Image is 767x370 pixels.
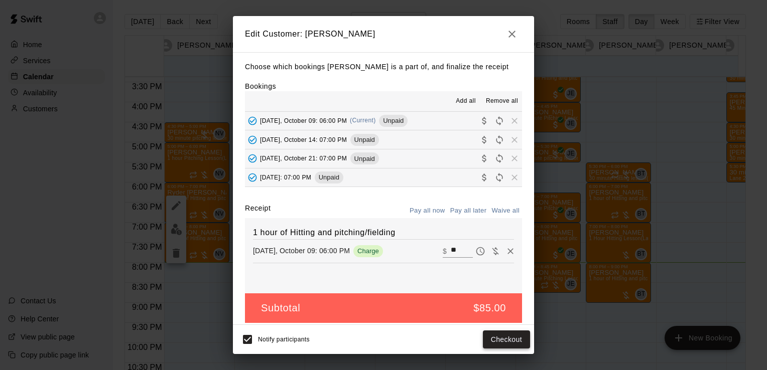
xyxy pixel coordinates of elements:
[245,203,271,219] label: Receipt
[407,203,448,219] button: Pay all now
[260,173,311,180] span: [DATE]: 07:00 PM
[450,93,482,109] button: Add all
[477,154,492,162] span: Collect payment
[258,336,310,343] span: Notify participants
[253,226,514,239] h6: 1 hour of Hitting and pitching/fielding
[260,136,347,143] span: [DATE], October 14: 07:00 PM
[477,116,492,124] span: Collect payment
[245,149,522,168] button: Added - Collect Payment[DATE], October 21: 07:00 PMUnpaidCollect paymentRescheduleRemove
[488,246,503,255] span: Waive payment
[492,154,507,162] span: Reschedule
[443,246,447,256] p: $
[245,82,276,90] label: Bookings
[477,135,492,143] span: Collect payment
[483,330,530,349] button: Checkout
[315,173,343,181] span: Unpaid
[473,246,488,255] span: Pay later
[473,301,506,315] h5: $85.00
[245,113,260,128] button: Added - Collect Payment
[507,135,522,143] span: Remove
[260,155,347,162] span: [DATE], October 21: 07:00 PM
[486,96,518,106] span: Remove all
[350,136,379,143] span: Unpaid
[482,93,522,109] button: Remove all
[350,117,376,124] span: (Current)
[492,173,507,180] span: Reschedule
[379,117,408,124] span: Unpaid
[245,170,260,185] button: Added - Collect Payment
[245,132,260,147] button: Added - Collect Payment
[489,203,522,219] button: Waive all
[507,116,522,124] span: Remove
[503,244,518,259] button: Remove
[492,116,507,124] span: Reschedule
[233,16,534,52] h2: Edit Customer: [PERSON_NAME]
[477,173,492,180] span: Collect payment
[353,247,383,255] span: Charge
[245,168,522,187] button: Added - Collect Payment[DATE]: 07:00 PMUnpaidCollect paymentRescheduleRemove
[253,246,350,256] p: [DATE], October 09: 06:00 PM
[261,301,300,315] h5: Subtotal
[456,96,476,106] span: Add all
[350,155,379,162] span: Unpaid
[507,154,522,162] span: Remove
[492,135,507,143] span: Reschedule
[260,117,347,124] span: [DATE], October 09: 06:00 PM
[245,151,260,166] button: Added - Collect Payment
[245,130,522,149] button: Added - Collect Payment[DATE], October 14: 07:00 PMUnpaidCollect paymentRescheduleRemove
[507,173,522,180] span: Remove
[448,203,489,219] button: Pay all later
[245,112,522,130] button: Added - Collect Payment[DATE], October 09: 06:00 PM(Current)UnpaidCollect paymentRescheduleRemove
[245,61,522,73] p: Choose which bookings [PERSON_NAME] is a part of, and finalize the receipt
